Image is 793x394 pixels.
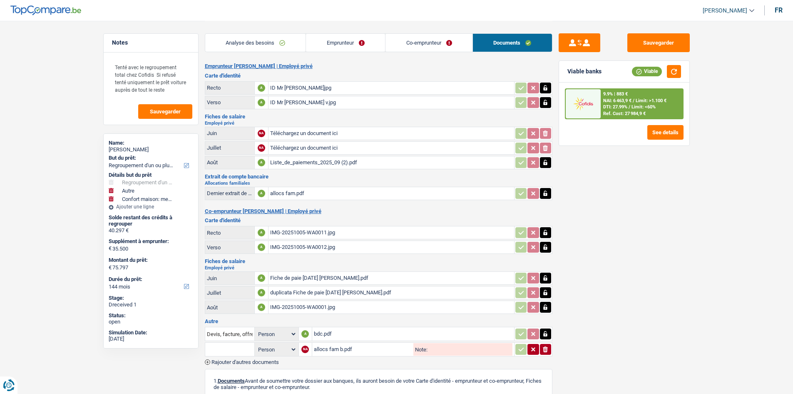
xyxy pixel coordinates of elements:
a: Co-emprunteur [385,34,472,52]
div: Recto [207,85,253,91]
div: A [258,304,265,311]
div: IMG-20251005-WA0011.jpg [270,226,512,239]
div: Viable banks [567,68,602,75]
span: / [633,98,634,103]
div: Dreceived 1 [109,301,193,308]
div: 40.297 € [109,227,193,234]
span: DTI: 27.99% [603,104,627,110]
div: Juillet [207,290,253,296]
div: A [258,289,265,296]
div: Solde restant des crédits à regrouper [109,214,193,227]
div: Verso [207,244,253,251]
div: Status: [109,312,193,319]
span: Documents [218,378,245,384]
h2: Employé privé [205,266,552,270]
div: NA [258,144,265,152]
div: Ref. Cost: 27 984,9 € [603,111,646,116]
div: Verso [207,99,253,105]
div: Juin [207,130,253,136]
div: Name: [109,140,193,146]
label: Note: [413,347,428,352]
div: open [109,319,193,325]
a: Analyse des besoins [205,34,306,52]
div: 9.9% | 883 € [603,91,628,97]
p: 1. Avant de soumettre votre dossier aux banques, ils auront besoin de votre Carte d'identité - em... [214,378,544,390]
h2: Emprunteur [PERSON_NAME] | Employé privé [205,63,552,70]
a: Emprunteur [306,34,385,52]
label: Supplément à emprunter: [109,238,191,245]
label: Montant du prêt: [109,257,191,264]
button: Rajouter d'autres documents [205,359,279,365]
div: Recto [207,230,253,236]
div: bdc.pdf [314,328,512,340]
div: A [258,229,265,236]
div: fr [775,6,783,14]
div: duplicata Fiche de paie [DATE] [PERSON_NAME].pdf [270,286,512,299]
div: NA [301,346,309,353]
div: Stage: [109,295,193,301]
span: Sauvegarder [150,109,181,114]
img: Cofidis [568,96,599,111]
div: Dernier extrait de compte pour vos allocations familiales [207,190,253,196]
h3: Fiches de salaire [205,114,552,119]
div: Fiche de paie [DATE] [PERSON_NAME].pdf [270,272,512,284]
span: Limit: >1.100 € [636,98,666,103]
h2: Allocations familiales [205,181,552,186]
div: A [258,274,265,282]
h3: Extrait de compte bancaire [205,174,552,179]
button: Sauvegarder [627,33,690,52]
div: Août [207,159,253,166]
div: Ajouter une ligne [109,204,193,210]
div: NA [258,130,265,137]
span: NAI: 6 463,9 € [603,98,631,103]
h3: Autre [205,319,552,324]
div: A [258,243,265,251]
label: Durée du prêt: [109,276,191,283]
div: IMG-20251005-WA0012.jpg [270,241,512,253]
div: A [258,190,265,197]
div: ID Mr [PERSON_NAME]jpg [270,82,512,94]
div: A [301,330,309,338]
div: A [258,159,265,166]
h2: Co-emprunteur [PERSON_NAME] | Employé privé [205,208,552,215]
div: Simulation Date: [109,329,193,336]
span: € [109,264,112,271]
span: Limit: <60% [631,104,656,110]
span: Rajouter d'autres documents [211,359,279,365]
div: Juillet [207,145,253,151]
h3: Carte d'identité [205,218,552,223]
a: [PERSON_NAME] [696,4,754,18]
div: Détails but du prêt [109,172,193,178]
span: € [109,245,112,252]
div: A [258,99,265,106]
a: Documents [473,34,552,52]
span: [PERSON_NAME] [703,7,747,14]
div: Août [207,304,253,311]
div: IMG-20251005-WA0001.jpg [270,301,512,314]
div: Juin [207,275,253,281]
label: But du prêt: [109,155,191,161]
div: Liste_de_paiements_2025_09 (2).pdf [270,156,512,169]
span: / [629,104,630,110]
div: allocs fam b.pdf [314,343,412,356]
div: A [258,84,265,92]
button: See details [647,125,684,140]
h3: Carte d'identité [205,73,552,78]
div: allocs fam.pdf [270,187,512,200]
h3: Fiches de salaire [205,258,552,264]
div: ID Mr [PERSON_NAME] v.jpg [270,96,512,109]
button: Sauvegarder [138,104,192,119]
div: [DATE] [109,336,193,342]
div: [PERSON_NAME] [109,146,193,153]
img: TopCompare Logo [10,5,81,15]
h5: Notes [112,39,190,46]
h2: Employé privé [205,121,552,125]
div: Viable [632,67,662,76]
